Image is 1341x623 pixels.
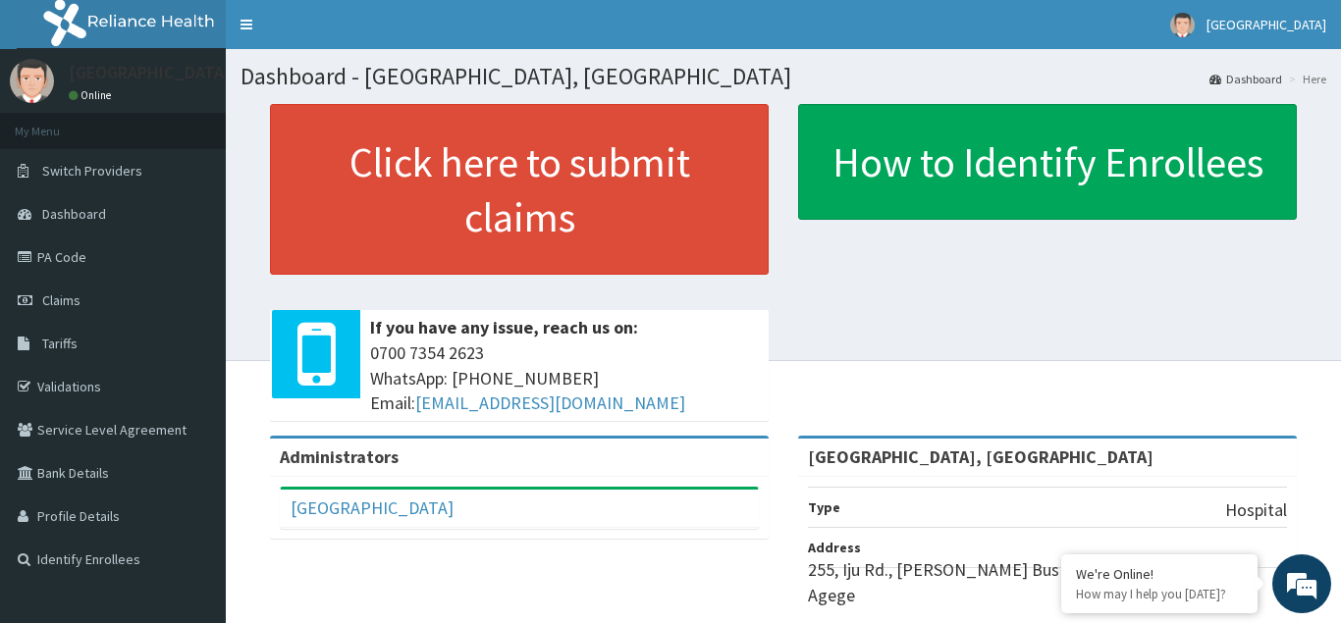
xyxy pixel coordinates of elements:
[10,415,374,484] textarea: Type your message and hit 'Enter'
[1076,586,1243,602] p: How may I help you today?
[415,391,685,414] a: [EMAIL_ADDRESS][DOMAIN_NAME]
[114,186,271,385] span: We're online!
[1209,71,1282,87] a: Dashboard
[69,88,116,102] a: Online
[808,445,1153,468] strong: [GEOGRAPHIC_DATA], [GEOGRAPHIC_DATA]
[370,316,638,338] b: If you have any issue, reach us on:
[42,205,106,223] span: Dashboard
[42,335,78,352] span: Tariffs
[370,340,759,416] span: 0700 7354 2623 WhatsApp: [PHONE_NUMBER] Email:
[808,539,861,556] b: Address
[10,59,54,103] img: User Image
[808,557,1287,607] p: 255, Iju Rd., [PERSON_NAME] Bus Stop, [PERSON_NAME], Agege
[291,496,454,519] a: [GEOGRAPHIC_DATA]
[270,104,769,275] a: Click here to submit claims
[36,98,80,147] img: d_794563401_company_1708531726252_794563401
[42,291,80,309] span: Claims
[69,64,231,81] p: [GEOGRAPHIC_DATA]
[808,498,840,516] b: Type
[322,10,369,57] div: Minimize live chat window
[102,110,330,135] div: Chat with us now
[1225,497,1287,523] p: Hospital
[1207,16,1326,33] span: [GEOGRAPHIC_DATA]
[241,64,1326,89] h1: Dashboard - [GEOGRAPHIC_DATA], [GEOGRAPHIC_DATA]
[280,445,399,468] b: Administrators
[42,162,142,180] span: Switch Providers
[798,104,1297,220] a: How to Identify Enrollees
[1170,13,1195,37] img: User Image
[1076,565,1243,583] div: We're Online!
[1284,71,1326,87] li: Here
